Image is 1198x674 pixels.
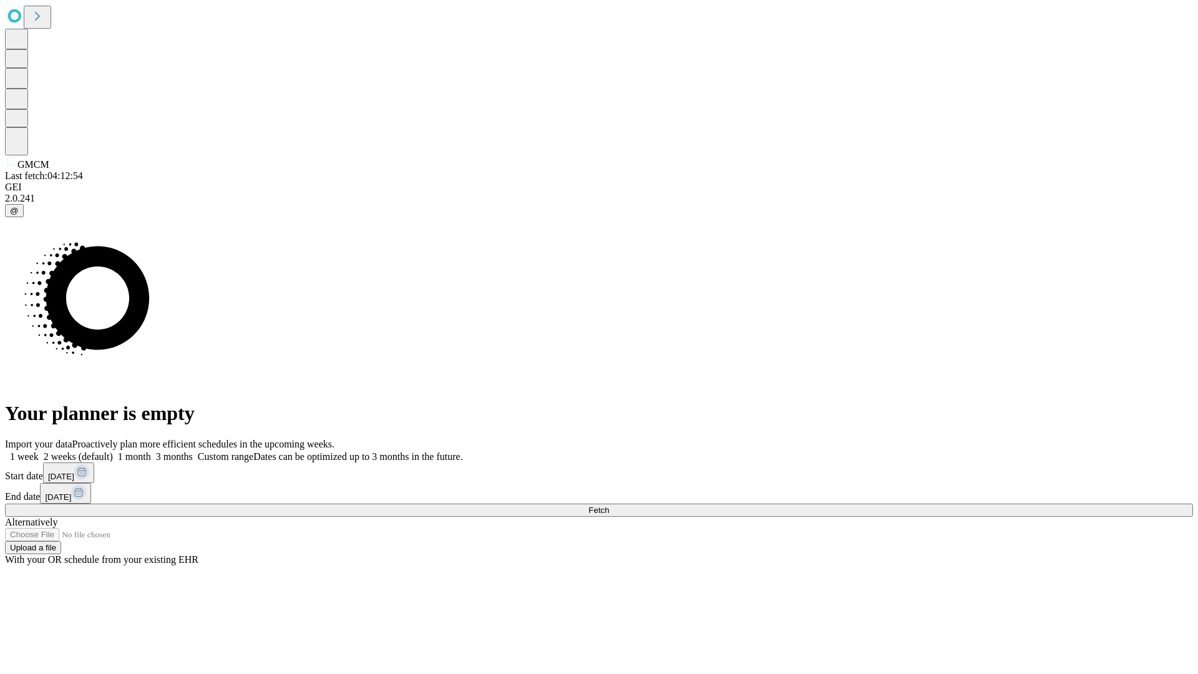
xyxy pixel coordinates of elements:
[5,170,83,181] span: Last fetch: 04:12:54
[5,462,1193,483] div: Start date
[40,483,91,504] button: [DATE]
[5,517,57,527] span: Alternatively
[5,504,1193,517] button: Fetch
[198,451,253,462] span: Custom range
[588,506,609,515] span: Fetch
[5,193,1193,204] div: 2.0.241
[10,206,19,215] span: @
[45,492,71,502] span: [DATE]
[156,451,193,462] span: 3 months
[5,182,1193,193] div: GEI
[44,451,113,462] span: 2 weeks (default)
[5,554,198,565] span: With your OR schedule from your existing EHR
[253,451,462,462] span: Dates can be optimized up to 3 months in the future.
[10,451,39,462] span: 1 week
[5,204,24,217] button: @
[48,472,74,481] span: [DATE]
[72,439,334,449] span: Proactively plan more efficient schedules in the upcoming weeks.
[5,402,1193,425] h1: Your planner is empty
[5,483,1193,504] div: End date
[5,541,61,554] button: Upload a file
[118,451,151,462] span: 1 month
[17,159,49,170] span: GMCM
[5,439,72,449] span: Import your data
[43,462,94,483] button: [DATE]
